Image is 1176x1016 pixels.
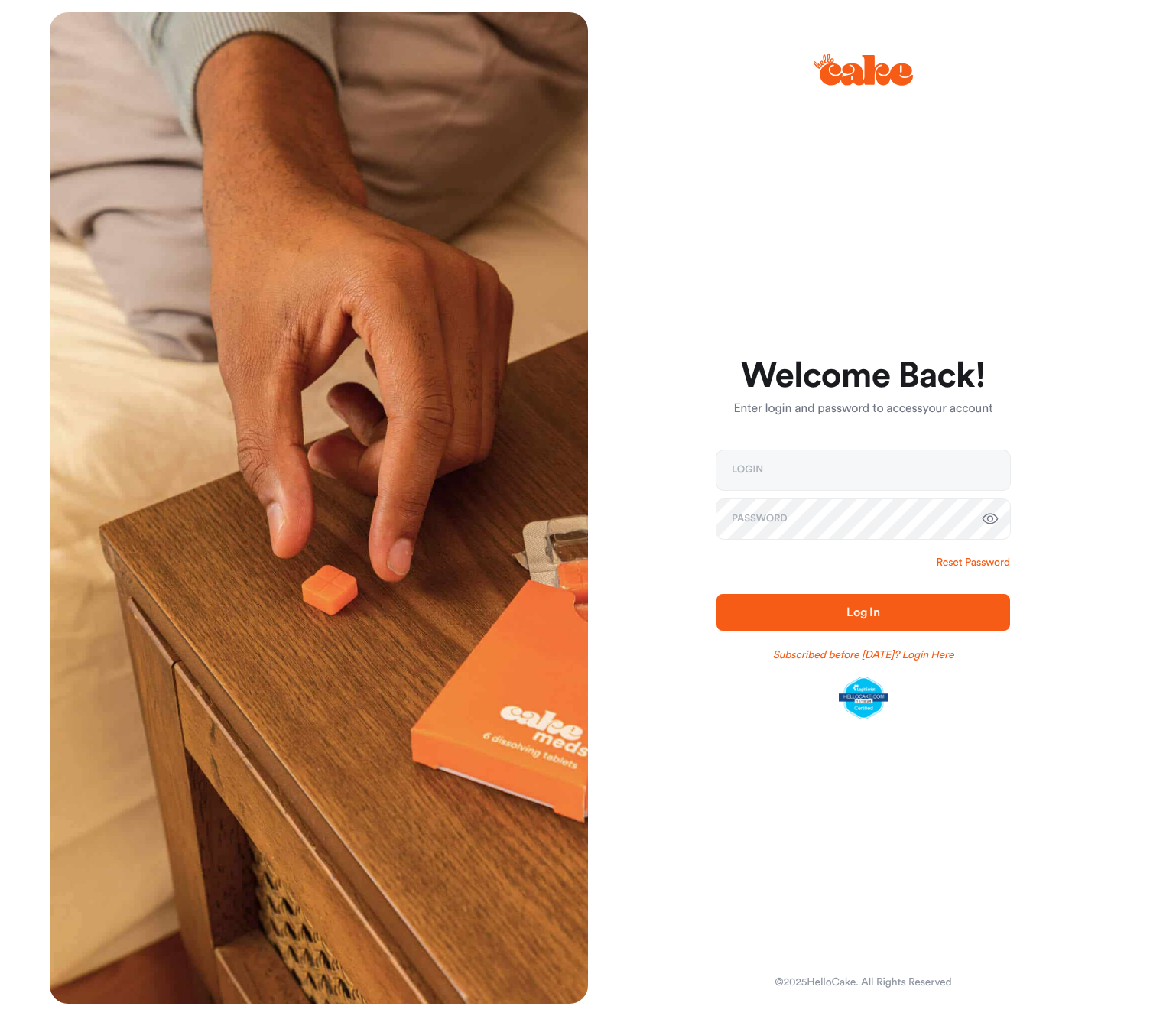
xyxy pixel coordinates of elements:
a: Subscribed before [DATE]? Login Here [773,648,954,663]
h1: Welcome Back! [716,358,1010,394]
p: Enter login and password to access your account [716,400,1010,418]
span: Log In [846,606,880,618]
img: legit-script-certified.png [839,677,888,719]
div: © 2025 HelloCake. All Rights Reserved [775,975,951,990]
a: Reset Password [937,555,1010,570]
button: Log In [716,594,1010,631]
